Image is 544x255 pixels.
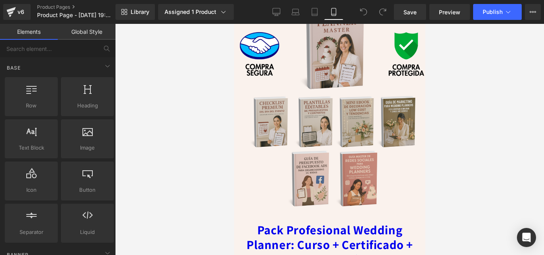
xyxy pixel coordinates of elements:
[473,4,522,20] button: Publish
[7,101,55,110] span: Row
[286,4,305,20] a: Laptop
[63,228,112,236] span: Liquid
[3,4,31,20] a: v6
[4,199,187,243] a: Pack Profesional Wedding Planner: Curso + Certificado + Bonos exclusivos
[131,8,149,16] span: Library
[517,228,536,247] div: Open Intercom Messenger
[37,12,113,18] span: Product Page - [DATE] 19:07:10
[7,144,55,152] span: Text Block
[115,4,155,20] a: New Library
[7,228,55,236] span: Separator
[483,9,503,15] span: Publish
[63,144,112,152] span: Image
[356,4,372,20] button: Undo
[164,8,227,16] div: Assigned 1 Product
[403,8,417,16] span: Save
[58,24,115,40] a: Global Style
[439,8,460,16] span: Preview
[7,186,55,194] span: Icon
[63,101,112,110] span: Heading
[6,64,22,72] span: Base
[37,4,129,10] a: Product Pages
[429,4,470,20] a: Preview
[525,4,541,20] button: More
[375,4,391,20] button: Redo
[16,7,26,17] div: v6
[324,4,343,20] a: Mobile
[305,4,324,20] a: Tablet
[267,4,286,20] a: Desktop
[63,186,112,194] span: Button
